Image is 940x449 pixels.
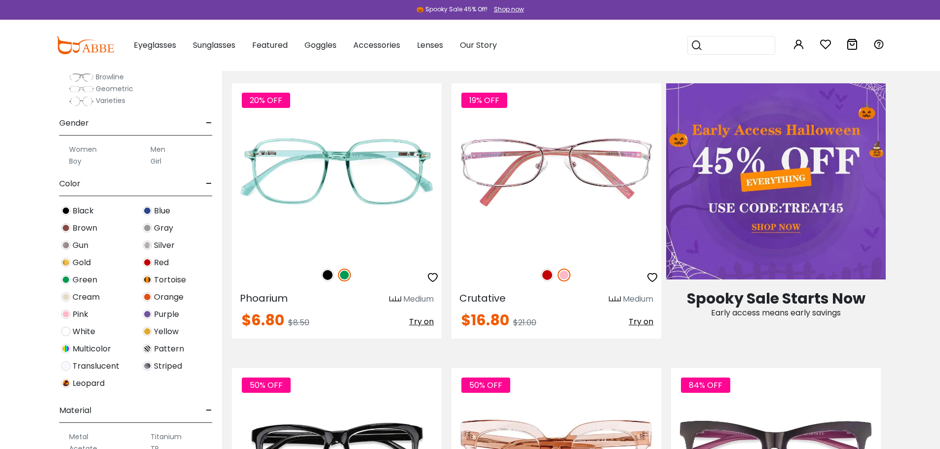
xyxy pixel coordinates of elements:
img: Translucent [61,361,71,371]
span: Gray [154,222,173,234]
label: Titanium [150,431,182,443]
img: Browline.png [69,72,94,82]
label: Men [150,143,165,155]
span: Color [59,172,80,196]
span: Red [154,257,169,269]
img: abbeglasses.com [56,36,114,54]
span: 84% OFF [681,378,730,393]
label: Boy [69,155,81,167]
a: Shop now [489,5,524,13]
div: Medium [623,293,653,305]
label: Girl [150,155,161,167]
span: Pink [73,309,88,320]
img: Gun [61,241,71,250]
img: Gold [61,258,71,267]
label: Metal [69,431,88,443]
span: $21.00 [513,317,536,328]
div: 🎃 Spooky Sale 45% Off! [416,5,488,14]
span: Yellow [154,326,179,338]
span: Cream [73,291,100,303]
span: 19% OFF [461,93,507,108]
button: Try on [629,313,653,331]
div: Shop now [494,5,524,14]
span: Black [73,205,94,217]
span: Eyeglasses [134,39,176,51]
span: Goggles [304,39,337,51]
label: Women [69,143,97,155]
span: Multicolor [73,343,111,355]
img: Varieties.png [69,96,94,106]
img: size ruler [609,296,621,303]
div: Medium [403,293,434,305]
span: Browline [96,72,124,82]
span: Spooky Sale Starts Now [687,288,865,309]
img: Red [143,258,152,267]
span: Brown [73,222,97,234]
img: Pattern [143,344,152,353]
span: $8.50 [288,317,309,328]
img: White [61,327,71,336]
span: Pattern [154,343,184,355]
span: Blue [154,205,170,217]
span: Sunglasses [193,39,235,51]
img: Striped [143,361,152,371]
span: Varieties [96,96,125,105]
button: Try on [409,313,434,331]
span: Try on [629,316,653,327]
span: Early access means early savings [711,307,841,318]
img: Pink [558,269,570,281]
img: Blue [143,206,152,215]
span: Gun [73,240,88,251]
span: Try on [409,316,434,327]
img: Leopard [61,379,71,388]
span: Gold [73,257,91,269]
span: Orange [154,291,184,303]
span: Leopard [73,378,105,389]
img: Black [321,269,334,281]
img: Yellow [143,327,152,336]
img: Geometric.png [69,84,94,94]
span: - [206,399,212,422]
span: $6.80 [242,310,284,331]
img: Brown [61,223,71,233]
span: Silver [154,240,175,251]
span: - [206,111,212,135]
span: Green [73,274,97,286]
img: Orange [143,292,152,302]
span: Purple [154,309,179,320]
span: Our Story [460,39,497,51]
img: Green [338,269,351,281]
span: Crutative [459,291,506,305]
img: Tortoise [143,275,152,284]
span: 50% OFF [242,378,291,393]
span: Lenses [417,39,443,51]
span: - [206,172,212,196]
img: Cream [61,292,71,302]
span: Phoarium [240,291,288,305]
img: Pink [61,310,71,319]
img: Black [61,206,71,215]
span: $16.80 [461,310,509,331]
span: Translucent [73,360,119,372]
span: 20% OFF [242,93,290,108]
img: Green Phoarium - Plastic ,Universal Bridge Fit [232,83,442,258]
img: Multicolor [61,344,71,353]
img: Purple [143,310,152,319]
span: White [73,326,95,338]
span: Geometric [96,84,133,94]
img: Silver [143,241,152,250]
img: Pink Crutative - Metal ,Adjust Nose Pads [451,83,661,258]
img: size ruler [389,296,401,303]
img: Green [61,275,71,284]
span: Tortoise [154,274,186,286]
span: 50% OFF [461,378,510,393]
span: Featured [252,39,288,51]
img: Early Access Halloween [666,83,886,279]
span: Accessories [353,39,400,51]
img: Gray [143,223,152,233]
span: Striped [154,360,182,372]
img: Red [541,269,554,281]
span: Gender [59,111,89,135]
